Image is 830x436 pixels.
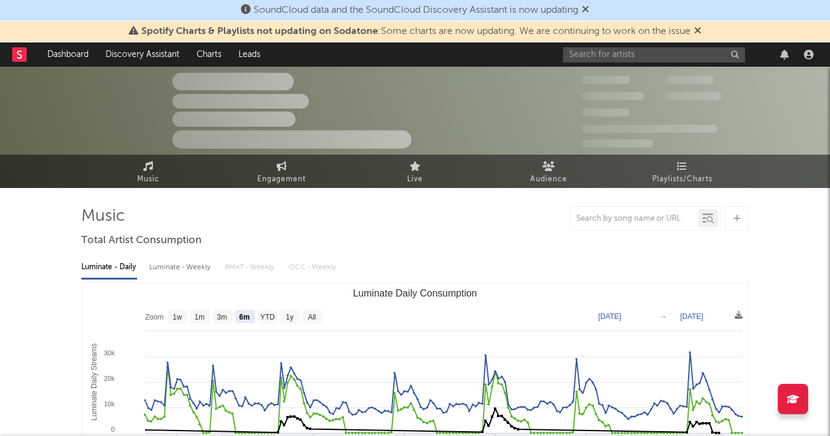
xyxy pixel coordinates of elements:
[104,375,115,382] text: 20k
[39,42,97,67] a: Dashboard
[188,42,230,67] a: Charts
[694,27,701,36] span: Dismiss
[598,312,621,321] text: [DATE]
[308,313,315,321] text: All
[582,92,644,100] span: 50,000,000
[215,155,348,188] a: Engagement
[81,233,201,248] span: Total Artist Consumption
[530,172,567,187] span: Audience
[104,349,115,357] text: 30k
[582,109,630,116] span: 100,000
[570,214,698,224] input: Search by song name or URL
[353,288,477,298] text: Luminate Daily Consumption
[482,155,615,188] a: Audience
[141,27,690,36] span: : Some charts are now updating. We are continuing to work on the issue
[81,155,215,188] a: Music
[137,172,160,187] span: Music
[286,313,294,321] text: 1y
[666,92,721,100] span: 1,000,000
[145,313,164,321] text: Zoom
[254,5,578,15] span: SoundCloud data and the SoundCloud Discovery Assistant is now updating
[680,312,703,321] text: [DATE]
[582,139,653,147] span: Jump Score: 85.0
[666,76,714,84] span: 100,000
[582,5,589,15] span: Dismiss
[407,172,423,187] span: Live
[217,313,228,321] text: 3m
[563,47,745,62] input: Search for artists
[97,42,188,67] a: Discovery Assistant
[660,312,667,321] text: →
[230,42,269,67] a: Leads
[652,172,712,187] span: Playlists/Charts
[104,400,115,407] text: 10k
[90,343,98,420] text: Luminate Daily Streams
[81,257,137,278] div: Luminate - Daily
[195,313,205,321] text: 1m
[615,155,749,188] a: Playlists/Charts
[582,125,718,133] span: 50,000,000 Monthly Listeners
[260,313,275,321] text: YTD
[257,172,306,187] span: Engagement
[173,313,183,321] text: 1w
[149,257,213,278] div: Luminate - Weekly
[111,426,115,433] text: 0
[239,313,249,321] text: 6m
[582,76,630,84] span: 300,000
[141,27,378,36] span: Spotify Charts & Playlists not updating on Sodatone
[348,155,482,188] a: Live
